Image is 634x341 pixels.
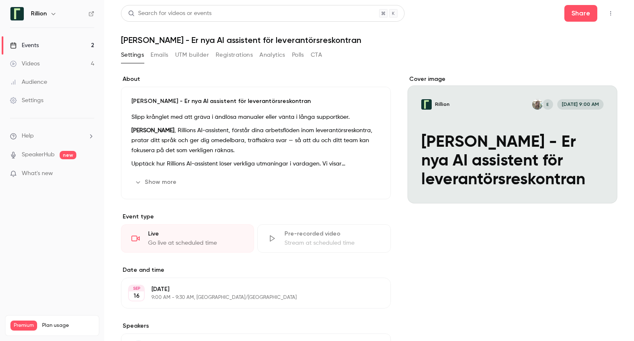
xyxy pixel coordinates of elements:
[128,9,211,18] div: Search for videos or events
[564,5,597,22] button: Share
[10,96,43,105] div: Settings
[42,322,94,329] span: Plan usage
[22,169,53,178] span: What's new
[121,75,391,83] label: About
[292,48,304,62] button: Polls
[84,170,94,178] iframe: Noticeable Trigger
[148,239,244,247] div: Go live at scheduled time
[10,60,40,68] div: Videos
[60,151,76,159] span: new
[131,125,380,155] p: , Rillions AI-assistent, förstår dina arbetsflöden inom leverantörsreskontra, pratar ditt språk o...
[408,75,617,83] label: Cover image
[284,230,380,238] div: Pre-recorded video
[31,10,47,18] h6: Rillion
[257,224,390,253] div: Pre-recorded videoStream at scheduled time
[10,78,47,86] div: Audience
[10,7,24,20] img: Rillion
[121,266,391,274] label: Date and time
[131,159,380,169] p: Upptäck hur Rillions AI-assistent löser verkliga utmaningar i vardagen. Vi visar [PERSON_NAME] li...
[121,224,254,253] div: LiveGo live at scheduled time
[121,35,617,45] h1: [PERSON_NAME] - Er nya AI assistent för leverantörsreskontran
[22,150,55,159] a: SpeakerHub
[121,48,144,62] button: Settings
[175,48,209,62] button: UTM builder
[10,41,39,50] div: Events
[133,292,140,300] p: 16
[284,239,380,247] div: Stream at scheduled time
[129,286,144,291] div: SEP
[121,322,391,330] label: Speakers
[151,48,168,62] button: Emails
[121,213,391,221] p: Event type
[311,48,322,62] button: CTA
[131,128,174,133] strong: [PERSON_NAME]
[10,132,94,140] li: help-dropdown-opener
[151,294,347,301] p: 9:00 AM - 9:30 AM, [GEOGRAPHIC_DATA]/[GEOGRAPHIC_DATA]
[131,112,380,122] p: Slipp krånglet med att gräva i ändlösa manualer eller vänta i långa supportköer.
[148,230,244,238] div: Live
[259,48,285,62] button: Analytics
[131,176,181,189] button: Show more
[131,97,380,105] p: [PERSON_NAME] - Er nya AI assistent för leverantörsreskontran
[216,48,253,62] button: Registrations
[151,285,347,293] p: [DATE]
[22,132,34,140] span: Help
[10,321,37,331] span: Premium
[408,75,617,203] section: Cover image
